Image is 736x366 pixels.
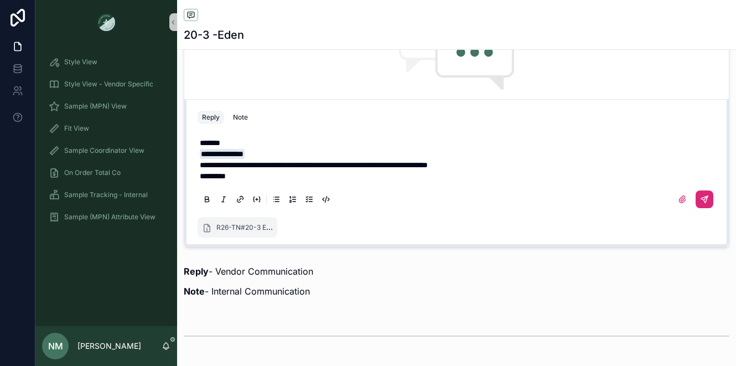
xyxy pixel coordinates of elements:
button: Reply [198,111,224,124]
a: Sample Coordinator View [42,141,170,161]
a: Sample (MPN) View [42,96,170,116]
span: Sample (MPN) View [64,102,127,111]
strong: Note [184,286,205,297]
div: scrollable content [35,44,177,241]
span: NM [48,339,63,353]
a: Fit View [42,118,170,138]
p: [PERSON_NAME] [77,341,141,352]
a: Style View [42,52,170,72]
span: On Order Total Co [64,168,121,177]
button: Note [229,111,252,124]
p: - Internal Communication [184,285,729,298]
a: On Order Total Co [42,163,170,183]
span: Style View - Vendor Specific [64,80,153,89]
p: - Vendor Communication [184,265,729,278]
strong: Reply [184,266,209,277]
span: R26-TN#20-3 EDEN JOGGER SHORTS_VW_PPS_[DATE].xlsx [216,222,406,231]
span: Sample (MPN) Attribute View [64,213,156,221]
a: Style View - Vendor Specific [42,74,170,94]
img: App logo [97,13,115,31]
span: Fit View [64,124,89,133]
div: Note [233,113,248,122]
a: Sample (MPN) Attribute View [42,207,170,227]
h1: 20-3 -Eden [184,27,244,43]
span: Style View [64,58,97,66]
span: Sample Tracking - Internal [64,190,148,199]
a: Sample Tracking - Internal [42,185,170,205]
span: Sample Coordinator View [64,146,144,155]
